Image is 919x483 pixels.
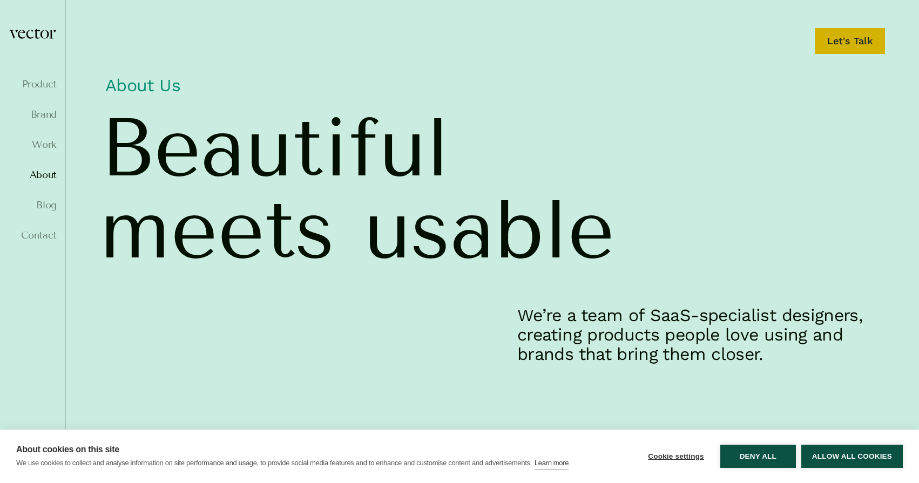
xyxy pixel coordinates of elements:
a: Contact [9,230,57,241]
a: About [9,169,57,180]
button: Cookie settings [637,445,715,468]
p: We use cookies to collect and analyse information on site performance and usage, to provide socia... [16,459,532,467]
a: Brand [9,109,57,120]
button: Deny all [720,445,796,468]
strong: About cookies on this site [16,445,119,454]
a: Blog [9,200,57,210]
span: usable [363,189,614,271]
p: We’re a team of SaaS-specialist designers, creating products people love using and brands that br... [517,305,885,364]
a: Learn more [535,457,569,470]
a: Product [9,79,57,90]
a: Work [9,139,57,150]
button: Allow all cookies [801,445,903,468]
h1: About Us [100,69,885,107]
a: Let's Talk [815,28,885,54]
span: meets [100,189,335,271]
span: Beautiful [100,107,449,189]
